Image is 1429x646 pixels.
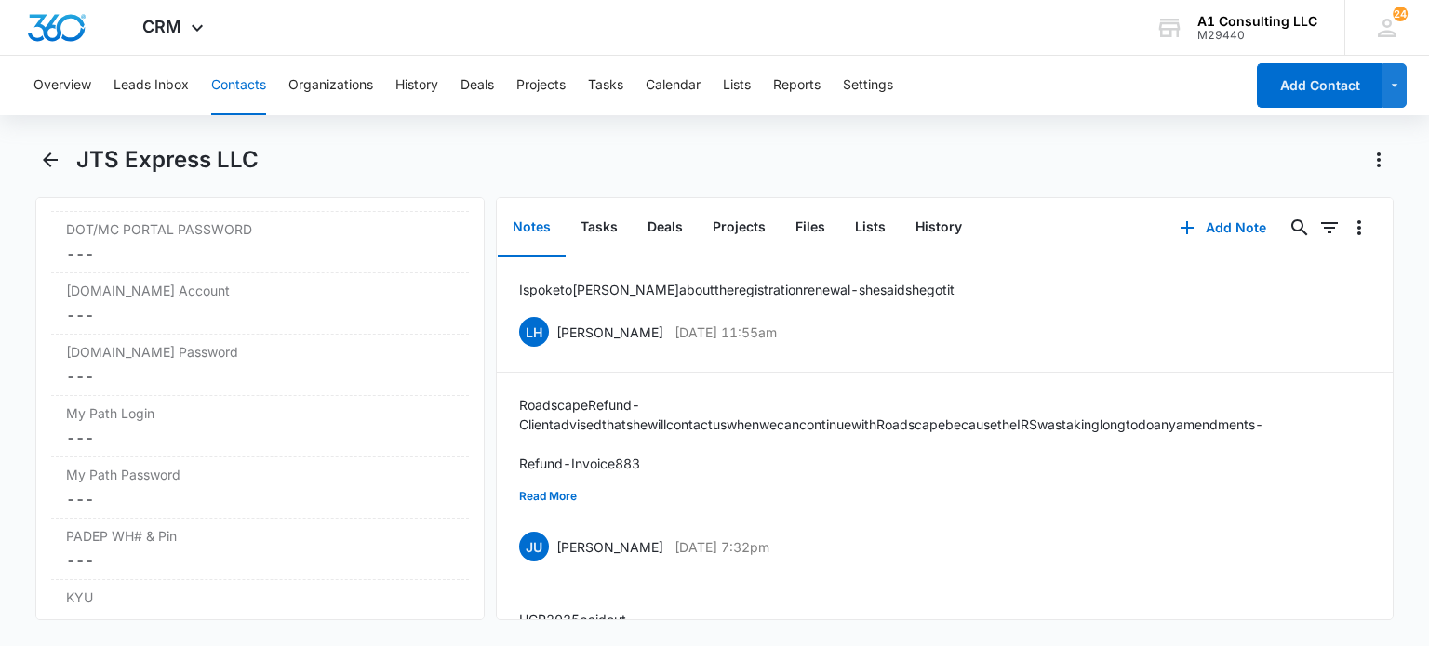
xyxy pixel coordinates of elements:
[773,56,821,115] button: Reports
[519,317,549,347] span: LH
[566,199,633,257] button: Tasks
[66,243,453,265] dd: ---
[51,580,468,641] div: KYU---
[35,145,64,175] button: Back
[66,365,453,388] dd: ---
[498,199,566,257] button: Notes
[51,519,468,580] div: PADEP WH# & Pin---
[723,56,751,115] button: Lists
[142,17,181,36] span: CRM
[588,56,623,115] button: Tasks
[51,273,468,335] div: [DOMAIN_NAME] Account---
[1393,7,1408,21] span: 24
[519,395,1370,434] p: Roadscape Refund - Client advised that she will contact us when we can continue with Roadscape be...
[674,323,777,342] p: [DATE] 11:55am
[66,611,453,633] dd: ---
[556,537,663,557] p: [PERSON_NAME]
[66,465,453,484] label: My Path Password
[674,537,769,557] p: [DATE] 7:32pm
[76,146,259,174] h1: JTS Express LLC
[66,488,453,510] dd: ---
[114,56,189,115] button: Leads Inbox
[646,56,701,115] button: Calendar
[519,479,577,514] button: Read More
[698,199,781,257] button: Projects
[556,323,663,342] p: [PERSON_NAME]
[51,335,468,396] div: [DOMAIN_NAME] Password---
[519,280,955,299] p: I spoke to [PERSON_NAME] about the registration renewal - she said she got it
[840,199,901,257] button: Lists
[519,610,626,629] p: UCR 2025 paid out
[51,457,468,519] div: My Path Password---
[66,219,453,239] label: DOT/MC PORTAL PASSWORD
[1161,205,1285,250] button: Add Note
[66,342,453,362] label: [DOMAIN_NAME] Password
[516,56,566,115] button: Projects
[1315,213,1344,243] button: Filters
[461,56,494,115] button: Deals
[1393,7,1408,21] div: notifications count
[33,56,91,115] button: Overview
[51,396,468,457] div: My Path Login---
[1257,63,1382,108] button: Add Contact
[66,587,453,607] label: KYU
[1197,29,1317,42] div: account id
[51,212,468,273] div: DOT/MC PORTAL PASSWORD---
[843,56,893,115] button: Settings
[66,304,453,326] dd: ---
[1344,213,1374,243] button: Overflow Menu
[288,56,373,115] button: Organizations
[633,199,698,257] button: Deals
[66,526,453,546] label: PADEP WH# & Pin
[66,281,453,300] label: [DOMAIN_NAME] Account
[395,56,438,115] button: History
[519,454,1370,473] p: Refund - Invoice 883
[1364,145,1394,175] button: Actions
[211,56,266,115] button: Contacts
[519,532,549,561] span: JU
[781,199,840,257] button: Files
[1197,14,1317,29] div: account name
[1285,213,1315,243] button: Search...
[66,403,453,423] label: My Path Login
[901,199,977,257] button: History
[66,427,453,449] dd: ---
[66,549,453,572] dd: ---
